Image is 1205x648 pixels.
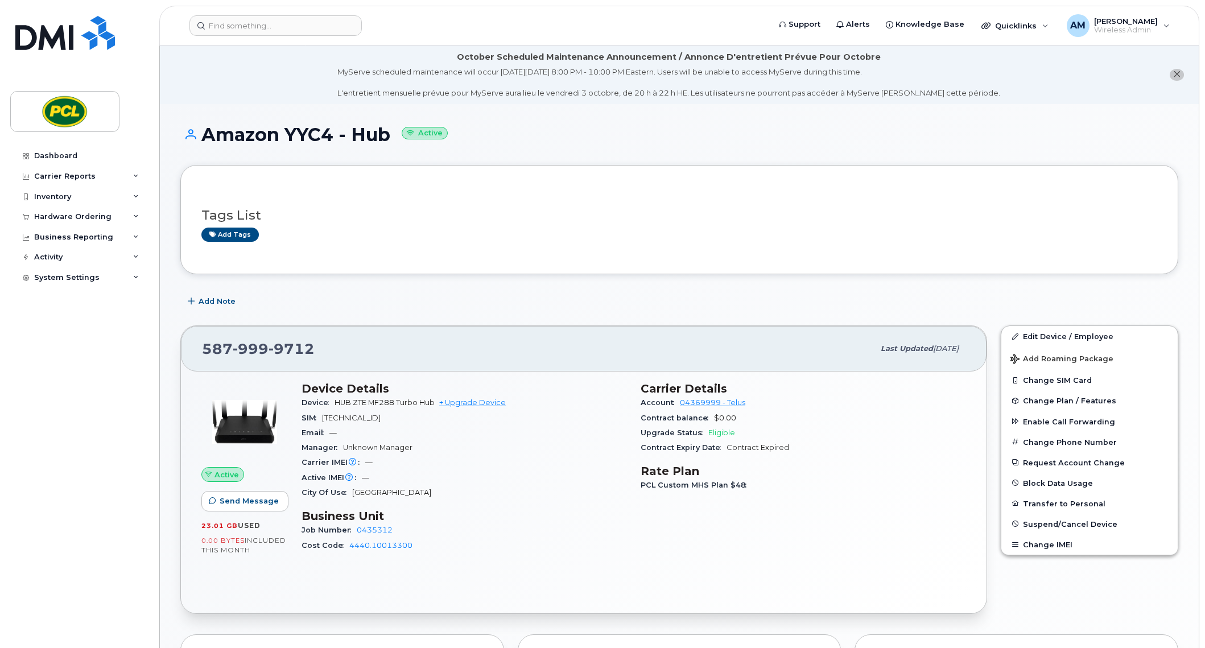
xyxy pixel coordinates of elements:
span: used [238,521,261,530]
span: Active [214,469,239,480]
span: 23.01 GB [201,522,238,530]
h3: Device Details [302,382,627,395]
button: Enable Call Forwarding [1001,411,1178,432]
span: [GEOGRAPHIC_DATA] [352,488,431,497]
span: — [365,458,373,467]
a: 0435312 [357,526,393,534]
a: Edit Device / Employee [1001,326,1178,346]
h3: Tags List [201,208,1157,222]
div: October Scheduled Maintenance Announcement / Annonce D'entretient Prévue Pour Octobre [457,51,881,63]
span: Send Message [220,496,279,506]
span: Active IMEI [302,473,362,482]
span: Contract balance [641,414,714,422]
button: Change Plan / Features [1001,390,1178,411]
span: Contract Expiry Date [641,443,727,452]
span: Email [302,428,329,437]
h3: Carrier Details [641,382,966,395]
span: Suspend/Cancel Device [1023,519,1117,528]
button: Add Roaming Package [1001,346,1178,370]
div: MyServe scheduled maintenance will occur [DATE][DATE] 8:00 PM - 10:00 PM Eastern. Users will be u... [337,67,1000,98]
button: Send Message [201,491,288,511]
span: Account [641,398,680,407]
span: Carrier IMEI [302,458,365,467]
a: 4440.10013300 [349,541,412,550]
span: 9712 [269,340,315,357]
span: Eligible [708,428,735,437]
span: Upgrade Status [641,428,708,437]
span: — [329,428,337,437]
span: SIM [302,414,322,422]
span: Manager [302,443,343,452]
span: 0.00 Bytes [201,536,245,544]
span: 999 [233,340,269,357]
span: HUB ZTE MF288 Turbo Hub [335,398,435,407]
span: [TECHNICAL_ID] [322,414,381,422]
button: Transfer to Personal [1001,493,1178,514]
h1: Amazon YYC4 - Hub [180,125,1178,145]
small: Active [402,127,448,140]
img: image20231002-4137094-rx9bj3.jpeg [211,387,279,456]
span: PCL Custom MHS Plan $48 [641,481,752,489]
span: Add Roaming Package [1010,354,1113,365]
h3: Business Unit [302,509,627,523]
span: [DATE] [933,344,959,353]
button: Request Account Change [1001,452,1178,473]
span: Add Note [199,296,236,307]
span: Contract Expired [727,443,789,452]
span: Job Number [302,526,357,534]
span: 587 [202,340,315,357]
span: Last updated [881,344,933,353]
button: Change IMEI [1001,534,1178,555]
span: Device [302,398,335,407]
a: Add tags [201,228,259,242]
span: Unknown Manager [343,443,412,452]
span: Change Plan / Features [1023,397,1116,405]
span: Cost Code [302,541,349,550]
a: 04369999 - Telus [680,398,745,407]
button: Change SIM Card [1001,370,1178,390]
span: — [362,473,369,482]
span: Enable Call Forwarding [1023,417,1115,426]
h3: Rate Plan [641,464,966,478]
button: Add Note [180,291,245,312]
span: City Of Use [302,488,352,497]
a: + Upgrade Device [439,398,506,407]
button: close notification [1170,69,1184,81]
button: Block Data Usage [1001,473,1178,493]
button: Suspend/Cancel Device [1001,514,1178,534]
button: Change Phone Number [1001,432,1178,452]
span: $0.00 [714,414,736,422]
